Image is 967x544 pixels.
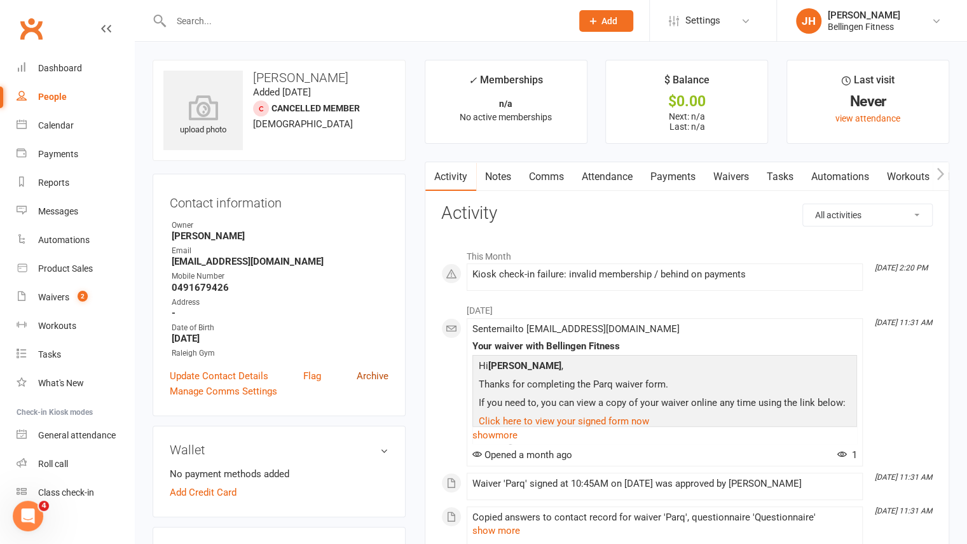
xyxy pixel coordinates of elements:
[172,270,388,282] div: Mobile Number
[441,243,933,263] li: This Month
[472,512,857,523] div: Copied answers to contact record for waiver 'Parq', questionnaire 'Questionnaire'
[39,501,49,511] span: 4
[835,113,900,123] a: view attendance
[172,230,388,242] strong: [PERSON_NAME]
[441,204,933,223] h3: Activity
[167,12,563,30] input: Search...
[796,8,821,34] div: JH
[78,291,88,302] span: 2
[472,523,520,538] button: show more
[601,16,617,26] span: Add
[38,487,94,498] div: Class check-in
[172,322,388,334] div: Date of Birth
[472,323,680,335] span: Sent email to [EMAIL_ADDRESS][DOMAIN_NAME]
[472,449,572,461] span: Opened a month ago
[170,384,277,399] a: Manage Comms Settings
[441,297,933,317] li: [DATE]
[573,162,641,192] a: Attendance
[476,395,854,414] p: If you need to, you can view a copy of your waiver online any time using the link below:
[271,103,360,113] span: Cancelled member
[172,245,388,257] div: Email
[172,220,388,232] div: Owner
[476,358,854,377] p: Hi ,
[425,162,476,192] a: Activity
[17,421,134,450] a: General attendance kiosk mode
[38,149,78,159] div: Payments
[38,263,93,274] div: Product Sales
[170,485,237,500] a: Add Credit Card
[17,169,134,197] a: Reports
[685,6,720,35] span: Settings
[488,360,561,372] strong: [PERSON_NAME]
[17,369,134,398] a: What's New
[875,263,928,272] i: [DATE] 2:20 PM
[17,283,134,312] a: Waivers 2
[479,415,649,427] a: Click here to view your signed form now
[520,162,573,192] a: Comms
[253,87,311,98] time: Added [DATE]
[17,255,134,283] a: Product Sales
[472,426,857,444] a: show more
[38,349,61,359] div: Tasks
[828,10,900,21] div: [PERSON_NAME]
[837,449,857,461] span: 1
[476,377,854,395] p: Thanks for completing the Parq waiver form.
[303,368,321,384] a: Flag
[38,178,69,188] div: Reports
[38,430,116,440] div: General attendance
[17,340,134,369] a: Tasks
[469,74,477,87] i: ✓
[15,13,47,45] a: Clubworx
[163,71,395,85] h3: [PERSON_NAME]
[472,269,857,280] div: Kiosk check-in failure: invalid membership / behind on payments
[469,72,543,95] div: Memberships
[472,341,857,352] div: Your waiver with Bellingen Fitness
[13,501,43,531] iframe: Intercom live chat
[579,10,633,32] button: Add
[170,368,268,384] a: Update Contact Details
[172,296,388,309] div: Address
[17,226,134,255] a: Automations
[38,292,69,302] div: Waivers
[172,307,388,319] strong: -
[875,506,932,515] i: [DATE] 11:31 AM
[802,162,878,192] a: Automations
[17,140,134,169] a: Payments
[472,478,857,489] div: Waiver 'Parq' signed at 10:45AM on [DATE] was approved by [PERSON_NAME]
[38,378,84,388] div: What's New
[17,111,134,140] a: Calendar
[17,197,134,226] a: Messages
[875,473,932,482] i: [DATE] 11:31 AM
[172,333,388,344] strong: [DATE]
[38,92,67,102] div: People
[17,450,134,478] a: Roll call
[875,318,932,327] i: [DATE] 11:31 AM
[172,256,388,267] strong: [EMAIL_ADDRESS][DOMAIN_NAME]
[38,63,82,73] div: Dashboard
[357,368,388,384] a: Archive
[38,459,68,469] div: Roll call
[17,54,134,83] a: Dashboard
[172,282,388,293] strong: 0491679426
[664,72,710,95] div: $ Balance
[799,95,937,108] div: Never
[460,112,552,122] span: No active memberships
[828,21,900,32] div: Bellingen Fitness
[170,191,388,210] h3: Contact information
[38,235,90,245] div: Automations
[170,466,388,482] li: No payment methods added
[170,443,388,457] h3: Wallet
[617,111,756,132] p: Next: n/a Last: n/a
[17,312,134,340] a: Workouts
[499,99,512,109] strong: n/a
[617,95,756,108] div: $0.00
[253,118,353,130] span: [DEMOGRAPHIC_DATA]
[163,95,243,137] div: upload photo
[17,478,134,507] a: Class kiosk mode
[38,120,74,130] div: Calendar
[38,321,76,331] div: Workouts
[878,162,938,192] a: Workouts
[641,162,704,192] a: Payments
[842,72,895,95] div: Last visit
[38,206,78,216] div: Messages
